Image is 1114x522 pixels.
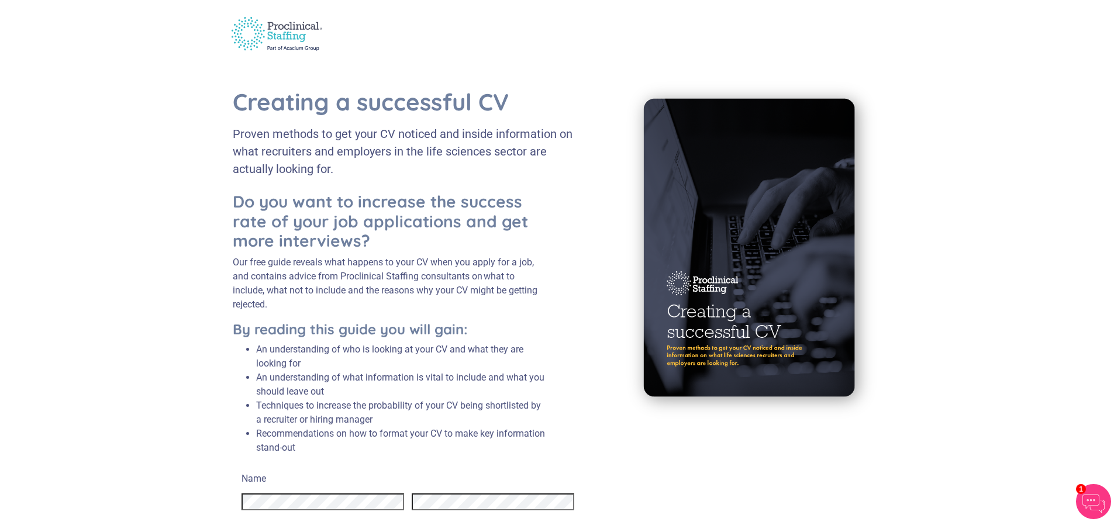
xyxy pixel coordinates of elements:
legend: Name [242,469,575,486]
h3: Do you want to increase the success rate of your job applications and get more interviews? [233,192,548,251]
li: Recommendations on how to format your CV to make key information stand-out [256,427,548,455]
input: Last [412,493,575,510]
li: Techniques to increase the probability of your CV being shortlisted by a recruiter or hiring manager [256,399,548,427]
li: An understanding of what information is vital to include and what you should leave out [256,371,548,399]
h4: By reading this guide you will gain: [233,321,548,338]
h1: Creating a successful CV [233,88,576,116]
div: Proven methods to get your CV noticed and inside information on what recruiters and employers in ... [233,125,576,178]
img: Chatbot [1076,484,1111,519]
img: logo [224,10,330,57]
input: First [242,493,405,510]
span: 1 [1076,484,1086,494]
li: An understanding of who is looking at your CV and what they are looking for [256,343,548,371]
img: book cover [622,77,882,424]
p: Our free guide reveals what happens to your CV when you apply for a job, and contains advice from... [233,255,548,312]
